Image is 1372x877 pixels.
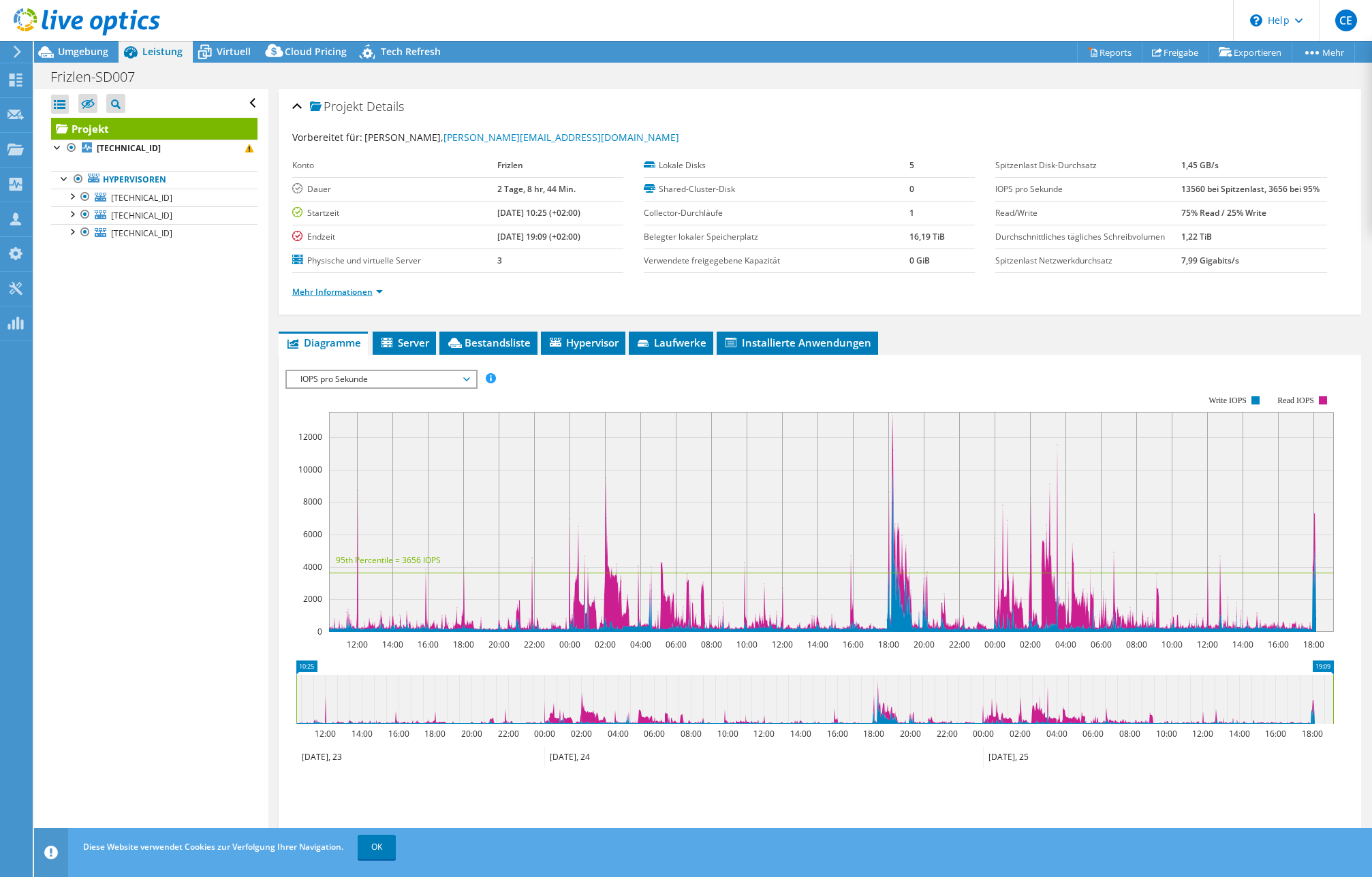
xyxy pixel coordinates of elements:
text: 22:00 [948,639,969,650]
svg: \n [1250,14,1262,27]
label: Spitzenlast Disk-Durchsatz [995,159,1181,172]
text: 10000 [298,464,322,475]
text: 14:00 [351,728,372,739]
text: 20:00 [913,639,934,650]
label: IOPS pro Sekunde [995,182,1181,196]
span: [TECHNICAL_ID] [111,227,172,239]
b: 16,19 TiB [909,231,945,242]
text: 18:00 [1303,639,1324,650]
text: 10:00 [1161,639,1182,650]
b: [TECHNICAL_ID] [97,142,161,154]
b: 1 [909,207,914,219]
span: Installierte Anwendungen [723,336,871,349]
text: 10:00 [717,728,738,739]
a: Reports [1077,42,1142,63]
a: [TECHNICAL_ID] [51,140,258,157]
a: [PERSON_NAME][EMAIL_ADDRESS][DOMAIN_NAME] [443,131,679,144]
b: 0 [909,183,914,195]
text: 14:00 [1228,728,1249,739]
label: Physische und virtuelle Server [292,254,498,268]
text: 16:00 [826,728,847,739]
span: Tech Refresh [381,45,441,58]
a: OK [358,835,396,859]
text: 16:00 [1267,639,1288,650]
text: 08:00 [1119,728,1140,739]
label: Spitzenlast Netzwerkdurchsatz [995,254,1181,268]
span: Server [379,336,429,349]
span: [TECHNICAL_ID] [111,210,172,221]
a: Freigabe [1142,42,1209,63]
text: 6000 [303,528,322,540]
text: Read IOPS [1277,396,1314,405]
span: Diese Website verwendet Cookies zur Verfolgung Ihrer Navigation. [83,841,343,852]
text: 12:00 [1196,639,1217,650]
text: 18:00 [1301,728,1322,739]
text: 20:00 [899,728,920,739]
a: Hypervisoren [51,171,258,189]
label: Lokale Disks [644,159,909,172]
text: 06:00 [643,728,664,739]
b: [DATE] 10:25 (+02:00) [497,207,580,219]
text: 12:00 [753,728,774,739]
text: 02:00 [570,728,591,739]
text: 22:00 [497,728,518,739]
label: Konto [292,159,498,172]
text: 18:00 [877,639,899,650]
h1: Frizlen-SD007 [44,69,156,84]
text: 08:00 [700,639,721,650]
text: 16:00 [1264,728,1285,739]
label: Vorbereitet für: [292,131,362,144]
text: 16:00 [842,639,863,650]
text: 16:00 [417,639,438,650]
b: 7,99 Gigabits/s [1181,255,1239,266]
span: Projekt [310,100,363,114]
span: CE [1335,10,1357,31]
text: 00:00 [533,728,555,739]
span: Cloud Pricing [285,45,347,58]
text: 22:00 [523,639,544,650]
a: [TECHNICAL_ID] [51,206,258,224]
text: 02:00 [1019,639,1040,650]
text: 14:00 [790,728,811,739]
a: [TECHNICAL_ID] [51,224,258,242]
text: 20:00 [461,728,482,739]
text: 12000 [298,431,322,443]
span: Leistung [142,45,183,58]
text: 14:00 [381,639,403,650]
text: 04:00 [1055,639,1076,650]
text: 08:00 [1125,639,1147,650]
text: 95th Percentile = 3656 IOPS [336,554,441,566]
b: 75% Read / 25% Write [1181,207,1266,219]
text: 14:00 [1232,639,1253,650]
text: 12:00 [1191,728,1213,739]
label: Shared-Cluster-Disk [644,182,909,196]
b: 3 [497,255,502,266]
text: 06:00 [1082,728,1103,739]
text: 02:00 [594,639,615,650]
text: 00:00 [559,639,580,650]
text: 14:00 [807,639,828,650]
text: 16:00 [388,728,409,739]
b: Frizlen [497,159,523,171]
text: Write IOPS [1209,396,1247,405]
text: 8000 [303,496,322,507]
text: 4000 [303,561,322,573]
text: 20:00 [488,639,509,650]
b: 2 Tage, 8 hr, 44 Min. [497,183,576,195]
span: Bestandsliste [446,336,531,349]
b: 1,22 TiB [1181,231,1212,242]
text: 0 [317,626,322,637]
text: 04:00 [629,639,651,650]
span: Diagramme [285,336,361,349]
a: Mehr Informationen [292,286,383,298]
text: 22:00 [936,728,957,739]
a: Mehr [1292,42,1355,63]
a: [TECHNICAL_ID] [51,189,258,206]
label: Belegter lokaler Speicherplatz [644,230,909,244]
label: Startzeit [292,206,498,220]
label: Verwendete freigegebene Kapazität [644,254,909,268]
b: [DATE] 19:09 (+02:00) [497,231,580,242]
text: 00:00 [972,728,993,739]
span: Virtuell [217,45,251,58]
text: 12:00 [346,639,367,650]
